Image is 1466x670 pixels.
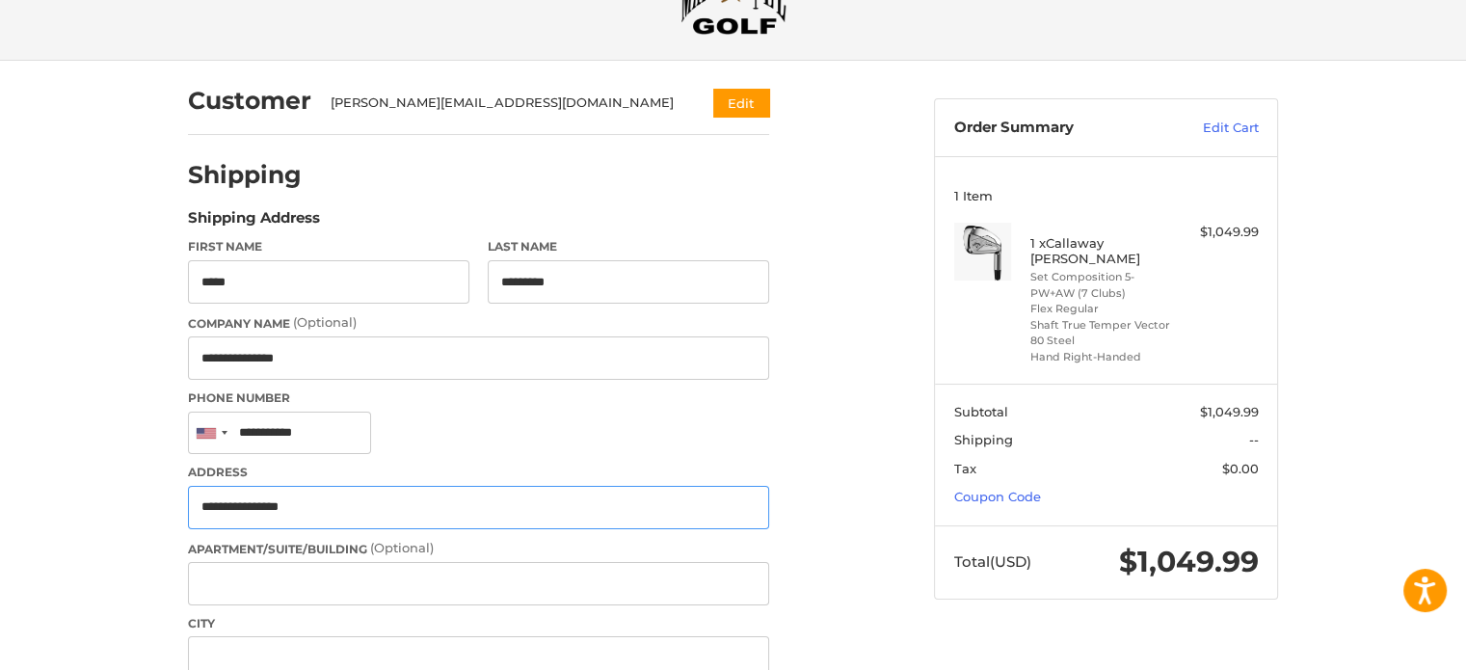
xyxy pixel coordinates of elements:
[188,539,769,558] label: Apartment/Suite/Building
[188,86,311,116] h2: Customer
[188,464,769,481] label: Address
[188,238,469,255] label: First Name
[331,94,677,113] div: [PERSON_NAME][EMAIL_ADDRESS][DOMAIN_NAME]
[188,160,302,190] h2: Shipping
[1222,461,1259,476] span: $0.00
[1200,404,1259,419] span: $1,049.99
[488,238,769,255] label: Last Name
[188,615,769,632] label: City
[189,413,233,454] div: United States: +1
[713,89,769,117] button: Edit
[1030,301,1178,317] li: Flex Regular
[293,314,357,330] small: (Optional)
[1030,317,1178,349] li: Shaft True Temper Vector 80 Steel
[954,552,1031,571] span: Total (USD)
[370,540,434,555] small: (Optional)
[1119,544,1259,579] span: $1,049.99
[954,119,1161,138] h3: Order Summary
[1030,349,1178,365] li: Hand Right-Handed
[954,404,1008,419] span: Subtotal
[1030,269,1178,301] li: Set Composition 5-PW+AW (7 Clubs)
[1183,223,1259,242] div: $1,049.99
[954,432,1013,447] span: Shipping
[1161,119,1259,138] a: Edit Cart
[954,489,1041,504] a: Coupon Code
[1030,235,1178,267] h4: 1 x Callaway [PERSON_NAME]
[954,461,976,476] span: Tax
[1249,432,1259,447] span: --
[954,188,1259,203] h3: 1 Item
[188,389,769,407] label: Phone Number
[188,207,320,238] legend: Shipping Address
[188,313,769,333] label: Company Name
